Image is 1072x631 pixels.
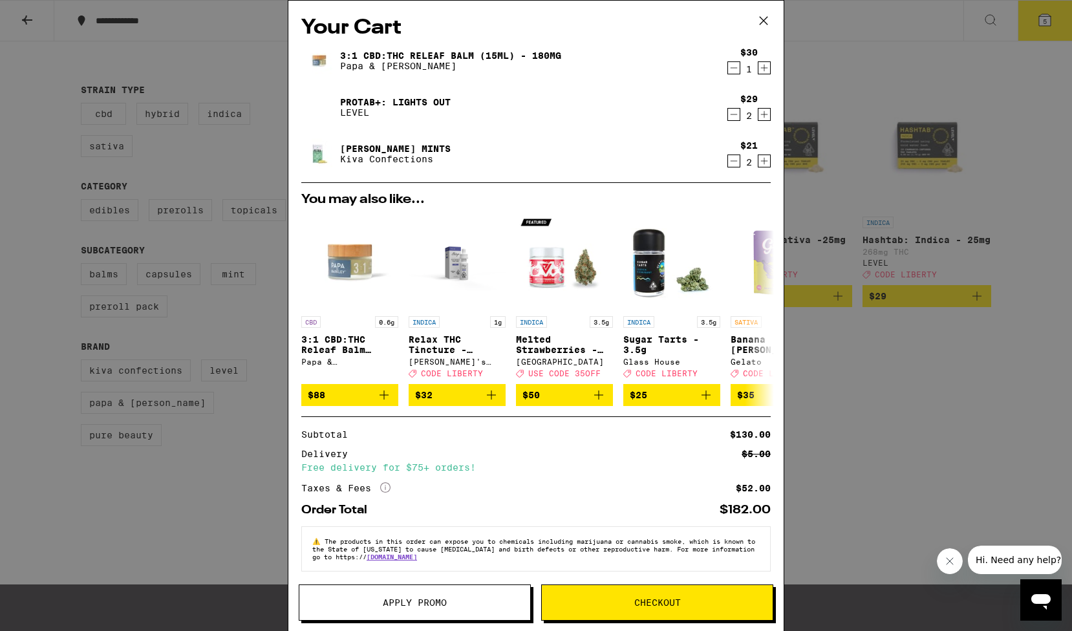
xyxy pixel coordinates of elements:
div: $5.00 [742,449,771,458]
p: Kiva Confections [340,154,451,164]
span: CODE LIBERTY [421,369,483,378]
div: Order Total [301,504,376,516]
p: Banana [PERSON_NAME] - 3.5g [731,334,828,355]
button: Apply Promo [299,584,531,621]
iframe: Button to launch messaging window [1020,579,1062,621]
a: [PERSON_NAME] Mints [340,144,451,154]
button: Increment [758,108,771,121]
p: 3:1 CBD:THC Releaf Balm (50ml) - 600mg [301,334,398,355]
div: $182.00 [720,504,771,516]
span: The products in this order can expose you to chemicals including marijuana or cannabis smoke, whi... [312,537,755,561]
a: Open page for Melted Strawberries - 3.5g from Ember Valley [516,213,613,384]
p: 3.5g [697,316,720,328]
span: CODE LIBERTY [743,369,805,378]
button: Add to bag [731,384,828,406]
img: ProTab+: Lights Out [301,89,338,125]
img: Glass House - Sugar Tarts - 3.5g [623,213,720,310]
p: INDICA [409,316,440,328]
p: 0.6g [375,316,398,328]
p: INDICA [623,316,654,328]
button: Increment [758,155,771,167]
div: Free delivery for $75+ orders! [301,463,771,472]
span: ⚠️ [312,537,325,545]
img: Petra Moroccan Mints [301,136,338,172]
p: Melted Strawberries - 3.5g [516,334,613,355]
h2: You may also like... [301,193,771,206]
p: Relax THC Tincture - 1000mg [409,334,506,355]
a: [DOMAIN_NAME] [367,553,417,561]
a: Open page for Sugar Tarts - 3.5g from Glass House [623,213,720,384]
span: USE CODE 35OFF [528,369,601,378]
span: $35 [737,390,755,400]
img: Gelato - Banana Runtz - 3.5g [731,213,828,310]
div: Delivery [301,449,357,458]
div: Glass House [623,358,720,366]
button: Checkout [541,584,773,621]
div: 1 [740,64,758,74]
h2: Your Cart [301,14,771,43]
div: 2 [740,157,758,167]
button: Add to bag [409,384,506,406]
p: 1g [490,316,506,328]
div: Subtotal [301,430,357,439]
button: Decrement [727,61,740,74]
a: ProTab+: Lights Out [340,97,451,107]
div: $30 [740,47,758,58]
a: 3:1 CBD:THC Releaf Balm (15ml) - 180mg [340,50,561,61]
p: Papa & [PERSON_NAME] [340,61,561,71]
span: $32 [415,390,433,400]
span: Checkout [634,598,681,607]
button: Add to bag [301,384,398,406]
div: Papa & [PERSON_NAME] [301,358,398,366]
span: Apply Promo [383,598,447,607]
img: Mary's Medicinals - Relax THC Tincture - 1000mg [409,213,506,310]
p: 3.5g [590,316,613,328]
span: $25 [630,390,647,400]
button: Increment [758,61,771,74]
span: $50 [522,390,540,400]
div: $29 [740,94,758,104]
div: Taxes & Fees [301,482,391,494]
div: $21 [740,140,758,151]
p: Sugar Tarts - 3.5g [623,334,720,355]
p: INDICA [516,316,547,328]
img: 3:1 CBD:THC Releaf Balm (15ml) - 180mg [301,43,338,79]
div: [GEOGRAPHIC_DATA] [516,358,613,366]
img: Papa & Barkley - 3:1 CBD:THC Releaf Balm (50ml) - 600mg [301,213,398,310]
a: Open page for Banana Runtz - 3.5g from Gelato [731,213,828,384]
img: Ember Valley - Melted Strawberries - 3.5g [516,213,613,310]
iframe: Close message [937,548,963,574]
button: Decrement [727,108,740,121]
button: Decrement [727,155,740,167]
div: $130.00 [730,430,771,439]
div: $52.00 [736,484,771,493]
a: Open page for Relax THC Tincture - 1000mg from Mary's Medicinals [409,213,506,384]
button: Add to bag [623,384,720,406]
button: Add to bag [516,384,613,406]
div: 2 [740,111,758,121]
div: Gelato [731,358,828,366]
div: [PERSON_NAME]'s Medicinals [409,358,506,366]
span: $88 [308,390,325,400]
span: CODE LIBERTY [636,369,698,378]
iframe: Message from company [968,546,1062,574]
p: LEVEL [340,107,451,118]
a: Open page for 3:1 CBD:THC Releaf Balm (50ml) - 600mg from Papa & Barkley [301,213,398,384]
p: SATIVA [731,316,762,328]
